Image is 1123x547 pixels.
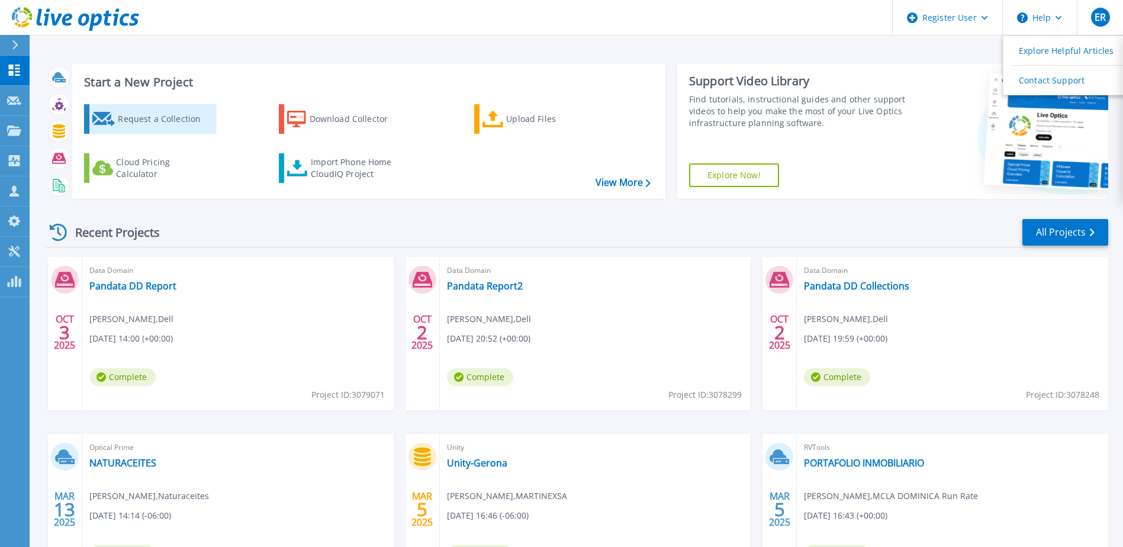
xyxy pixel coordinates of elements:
[311,156,403,180] div: Import Phone Home CloudIQ Project
[447,368,513,386] span: Complete
[774,327,785,337] span: 2
[310,107,404,131] div: Download Collector
[804,280,909,292] a: Pandata DD Collections
[447,313,531,326] span: [PERSON_NAME] , Dell
[768,311,791,354] div: OCT 2025
[53,311,76,354] div: OCT 2025
[804,441,1101,454] span: RVTools
[118,107,213,131] div: Request a Collection
[89,264,387,277] span: Data Domain
[1095,12,1106,22] span: ER
[447,441,744,454] span: Unity
[89,332,173,345] span: [DATE] 14:00 (+00:00)
[1026,388,1099,401] span: Project ID: 3078248
[447,264,744,277] span: Data Domain
[596,177,651,188] a: View More
[279,104,411,134] a: Download Collector
[89,313,173,326] span: [PERSON_NAME] , Dell
[668,388,742,401] span: Project ID: 3078299
[89,368,156,386] span: Complete
[804,332,887,345] span: [DATE] 19:59 (+00:00)
[774,504,785,514] span: 5
[84,153,216,183] a: Cloud Pricing Calculator
[768,488,791,531] div: MAR 2025
[89,509,171,522] span: [DATE] 14:14 (-06:00)
[804,509,887,522] span: [DATE] 16:43 (+00:00)
[447,332,530,345] span: [DATE] 20:52 (+00:00)
[689,94,909,129] div: Find tutorials, instructional guides and other support videos to help you make the most of your L...
[311,388,385,401] span: Project ID: 3079071
[46,218,176,247] div: Recent Projects
[417,327,427,337] span: 2
[116,156,211,180] div: Cloud Pricing Calculator
[84,76,650,89] h3: Start a New Project
[804,457,924,469] a: PORTAFOLIO INMOBILIARIO
[417,504,427,514] span: 5
[59,327,70,337] span: 3
[447,457,507,469] a: Unity-Gerona
[84,104,216,134] a: Request a Collection
[411,311,433,354] div: OCT 2025
[474,104,606,134] a: Upload Files
[53,488,76,531] div: MAR 2025
[804,490,978,503] span: [PERSON_NAME] , MCLA DOMINICA Run Rate
[89,441,387,454] span: Optical Prime
[1022,219,1108,246] a: All Projects
[804,313,888,326] span: [PERSON_NAME] , Dell
[689,73,909,89] div: Support Video Library
[804,264,1101,277] span: Data Domain
[54,504,75,514] span: 13
[804,368,870,386] span: Complete
[447,280,523,292] a: Pandata Report2
[447,509,529,522] span: [DATE] 16:46 (-06:00)
[411,488,433,531] div: MAR 2025
[506,107,601,131] div: Upload Files
[447,490,567,503] span: [PERSON_NAME] , MARTINEXSA
[689,163,779,187] a: Explore Now!
[89,490,209,503] span: [PERSON_NAME] , Naturaceites
[89,280,176,292] a: Pandata DD Report
[89,457,156,469] a: NATURACEITES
